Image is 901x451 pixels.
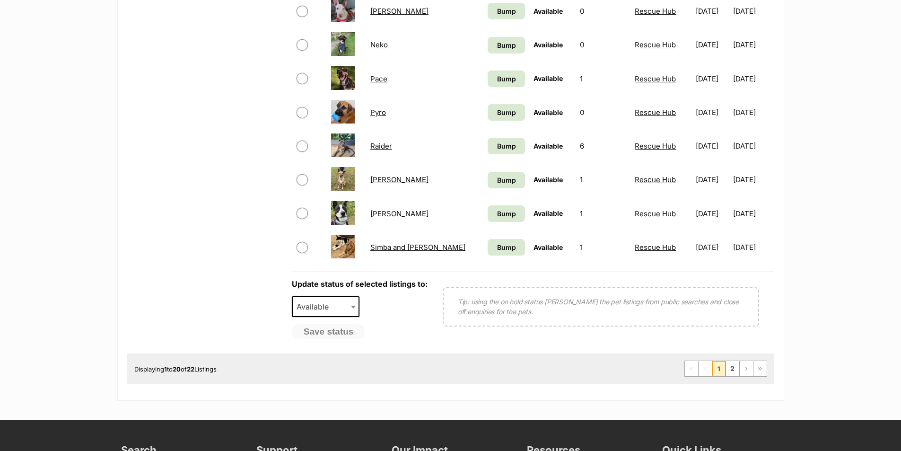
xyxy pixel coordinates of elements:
a: Bump [488,37,525,53]
td: [DATE] [692,28,732,61]
button: Save status [292,324,366,339]
label: Update status of selected listings to: [292,279,428,289]
td: [DATE] [733,130,773,162]
a: Neko [370,40,388,49]
a: Pace [370,74,387,83]
span: Available [293,300,338,313]
td: 1 [576,62,630,95]
strong: 20 [173,365,181,373]
nav: Pagination [684,361,767,377]
td: 6 [576,130,630,162]
span: Available [534,209,563,217]
a: Bump [488,205,525,222]
td: [DATE] [692,163,732,196]
a: Simba and [PERSON_NAME] [370,243,465,252]
img: Simba and Albert [331,235,355,258]
td: [DATE] [692,62,732,95]
span: Bump [497,107,516,117]
a: Rescue Hub [635,209,676,218]
span: Bump [497,74,516,84]
p: Tip: using the on hold status [PERSON_NAME] the pet listings from public searches and close off e... [458,297,744,317]
a: Rescue Hub [635,175,676,184]
a: Bump [488,138,525,154]
span: Available [534,7,563,15]
td: [DATE] [733,62,773,95]
span: Bump [497,6,516,16]
span: Available [534,243,563,251]
span: Bump [497,141,516,151]
a: Pyro [370,108,386,117]
a: Rescue Hub [635,7,676,16]
span: Available [292,296,360,317]
a: [PERSON_NAME] [370,209,429,218]
td: [DATE] [733,163,773,196]
a: Bump [488,239,525,256]
strong: 1 [164,365,167,373]
td: 1 [576,197,630,230]
a: Rescue Hub [635,40,676,49]
a: Raider [370,141,392,150]
a: [PERSON_NAME] [370,175,429,184]
span: Bump [497,40,516,50]
a: Rescue Hub [635,74,676,83]
td: [DATE] [733,197,773,230]
a: Bump [488,3,525,19]
span: Available [534,142,563,150]
td: 1 [576,163,630,196]
td: [DATE] [692,96,732,129]
a: Last page [753,361,767,376]
td: [DATE] [733,231,773,264]
span: Displaying to of Listings [134,365,217,373]
span: Page 1 [712,361,726,376]
strong: 22 [187,365,194,373]
a: Bump [488,104,525,121]
a: Bump [488,71,525,87]
td: [DATE] [692,197,732,230]
a: [PERSON_NAME] [370,7,429,16]
span: Bump [497,175,516,185]
a: Rescue Hub [635,243,676,252]
a: Rescue Hub [635,108,676,117]
span: First page [685,361,698,376]
span: Bump [497,209,516,219]
td: 0 [576,96,630,129]
span: Available [534,74,563,82]
span: Available [534,41,563,49]
span: Previous page [699,361,712,376]
a: Rescue Hub [635,141,676,150]
a: Bump [488,172,525,188]
td: [DATE] [692,231,732,264]
span: Bump [497,242,516,252]
td: [DATE] [692,130,732,162]
a: Page 2 [726,361,739,376]
a: Next page [740,361,753,376]
td: 0 [576,28,630,61]
td: 1 [576,231,630,264]
span: Available [534,108,563,116]
td: [DATE] [733,96,773,129]
span: Available [534,176,563,184]
td: [DATE] [733,28,773,61]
